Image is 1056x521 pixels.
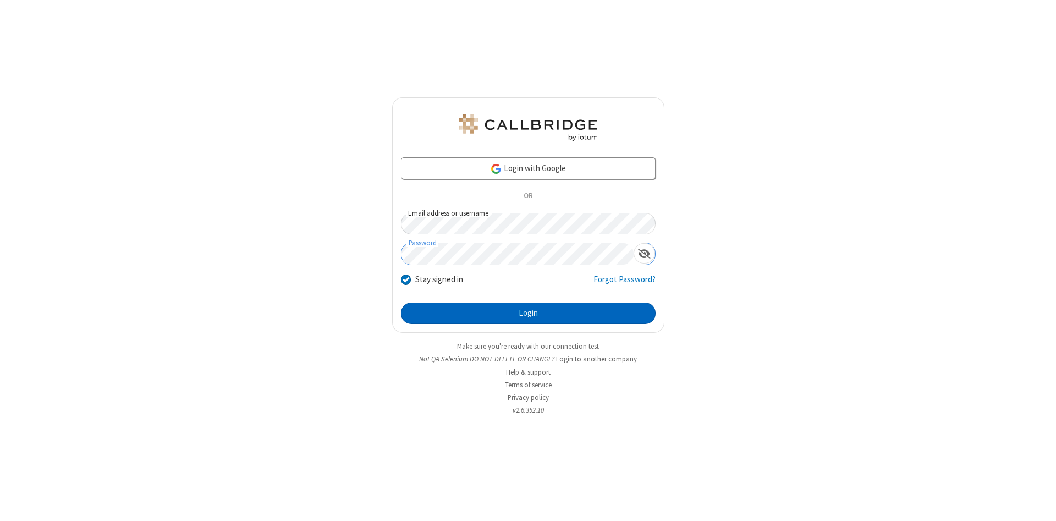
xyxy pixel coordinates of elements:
iframe: Chat [1028,492,1048,513]
a: Forgot Password? [593,273,656,294]
button: Login to another company [556,354,637,364]
div: Show password [634,243,655,264]
a: Terms of service [505,380,552,390]
input: Email address or username [401,213,656,234]
a: Make sure you're ready with our connection test [457,342,599,351]
li: v2.6.352.10 [392,405,664,415]
span: OR [519,189,537,204]
a: Privacy policy [508,393,549,402]
img: QA Selenium DO NOT DELETE OR CHANGE [457,114,599,141]
button: Login [401,303,656,325]
input: Password [402,243,634,265]
label: Stay signed in [415,273,463,286]
li: Not QA Selenium DO NOT DELETE OR CHANGE? [392,354,664,364]
a: Login with Google [401,157,656,179]
img: google-icon.png [490,163,502,175]
a: Help & support [506,368,551,377]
